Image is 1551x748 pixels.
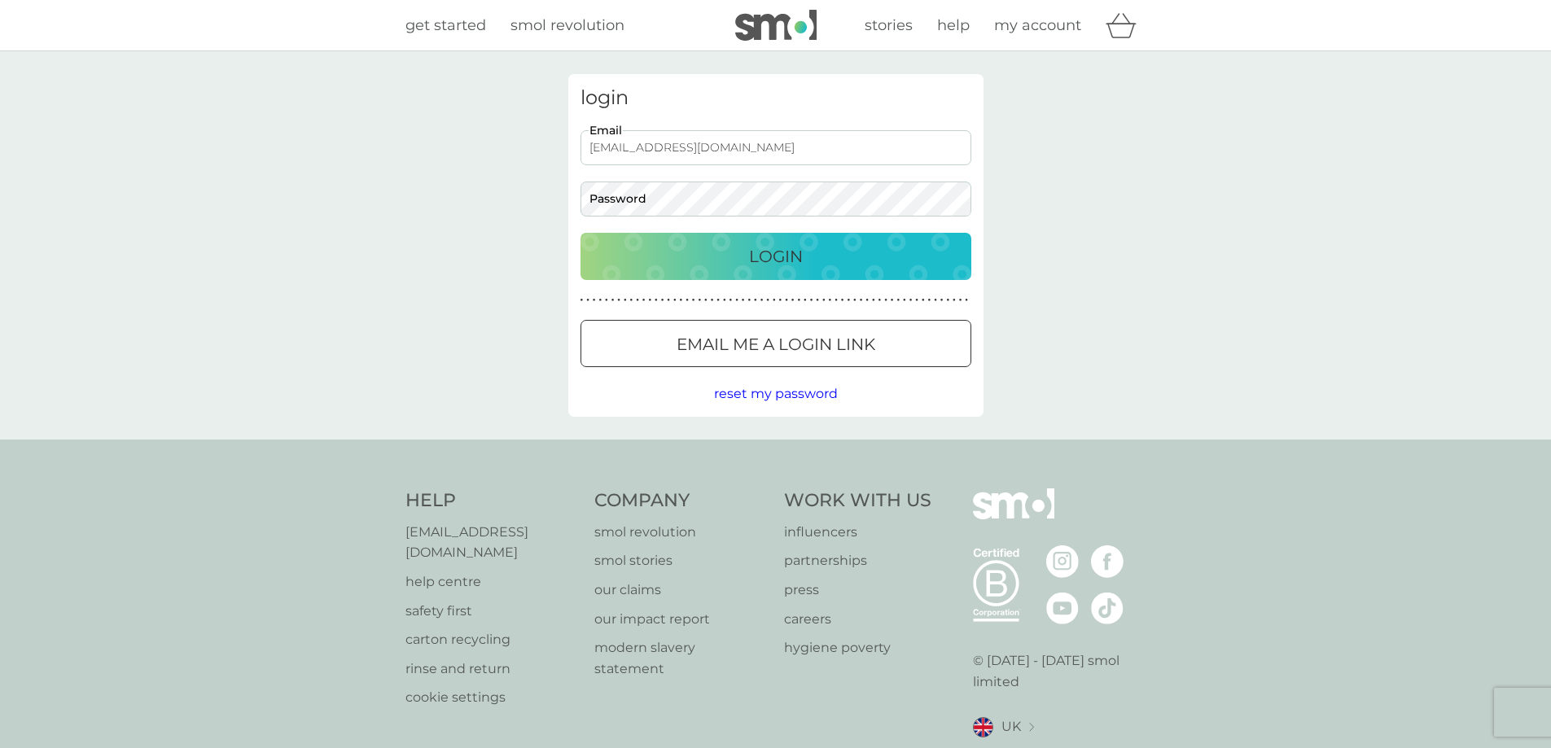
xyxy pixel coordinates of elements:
[704,296,708,304] p: ●
[784,580,931,601] a: press
[784,609,931,630] a: careers
[510,14,624,37] a: smol revolution
[915,296,918,304] p: ●
[598,296,602,304] p: ●
[581,296,584,304] p: ●
[605,296,608,304] p: ●
[581,233,971,280] button: Login
[928,296,931,304] p: ●
[680,296,683,304] p: ●
[636,296,639,304] p: ●
[742,296,745,304] p: ●
[773,296,776,304] p: ●
[829,296,832,304] p: ●
[847,296,850,304] p: ●
[953,296,956,304] p: ●
[878,296,882,304] p: ●
[891,296,894,304] p: ●
[594,550,768,571] p: smol stories
[405,629,579,650] p: carton recycling
[716,296,720,304] p: ●
[784,637,931,658] p: hygiene poverty
[1001,716,1021,737] span: UK
[784,488,931,514] h4: Work With Us
[586,296,589,304] p: ●
[673,296,677,304] p: ●
[405,601,579,622] a: safety first
[973,717,993,737] img: UK flag
[784,550,931,571] a: partnerships
[965,296,968,304] p: ●
[594,580,768,601] a: our claims
[865,14,913,37] a: stories
[648,296,651,304] p: ●
[594,522,768,543] a: smol revolution
[723,296,726,304] p: ●
[946,296,949,304] p: ●
[642,296,646,304] p: ●
[405,658,579,680] a: rinse and return
[785,296,788,304] p: ●
[860,296,863,304] p: ●
[405,571,579,593] a: help centre
[655,296,658,304] p: ●
[581,86,971,110] h3: login
[735,10,817,41] img: smol
[865,296,869,304] p: ●
[698,296,701,304] p: ●
[686,296,689,304] p: ●
[922,296,925,304] p: ●
[405,488,579,514] h4: Help
[1091,545,1124,578] img: visit the smol Facebook page
[405,16,486,34] span: get started
[630,296,633,304] p: ●
[994,14,1081,37] a: my account
[973,650,1146,692] p: © [DATE] - [DATE] smol limited
[810,296,813,304] p: ●
[594,609,768,630] a: our impact report
[1046,592,1079,624] img: visit the smol Youtube page
[405,687,579,708] p: cookie settings
[797,296,800,304] p: ●
[405,14,486,37] a: get started
[896,296,900,304] p: ●
[959,296,962,304] p: ●
[791,296,795,304] p: ●
[779,296,782,304] p: ●
[611,296,615,304] p: ●
[617,296,620,304] p: ●
[754,296,757,304] p: ●
[841,296,844,304] p: ●
[937,14,970,37] a: help
[784,522,931,543] a: influencers
[1029,723,1034,732] img: select a new location
[677,331,875,357] p: Email me a login link
[973,488,1054,544] img: smol
[903,296,906,304] p: ●
[835,296,838,304] p: ●
[594,637,768,679] a: modern slavery statement
[909,296,913,304] p: ●
[661,296,664,304] p: ●
[766,296,769,304] p: ●
[624,296,627,304] p: ●
[822,296,826,304] p: ●
[667,296,670,304] p: ●
[853,296,857,304] p: ●
[405,522,579,563] p: [EMAIL_ADDRESS][DOMAIN_NAME]
[747,296,751,304] p: ●
[714,383,838,405] button: reset my password
[816,296,819,304] p: ●
[994,16,1081,34] span: my account
[593,296,596,304] p: ●
[760,296,764,304] p: ●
